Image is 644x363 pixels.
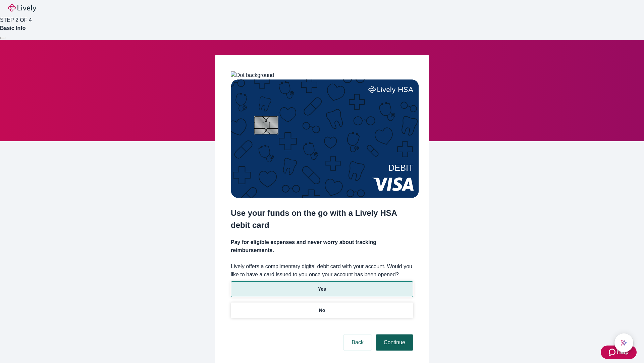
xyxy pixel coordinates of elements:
button: Zendesk support iconHelp [601,346,637,359]
p: Yes [318,286,326,293]
button: Yes [231,281,413,297]
img: Debit card [231,79,419,198]
img: Dot background [231,71,274,79]
p: No [319,307,325,314]
button: Back [343,334,372,351]
label: Lively offers a complimentary digital debit card with your account. Would you like to have a card... [231,263,413,279]
span: Help [617,348,629,356]
img: Lively [8,4,36,12]
h2: Use your funds on the go with a Lively HSA debit card [231,207,413,231]
svg: Zendesk support icon [609,348,617,356]
h4: Pay for eligible expenses and never worry about tracking reimbursements. [231,238,413,254]
button: chat [614,333,633,352]
button: No [231,302,413,318]
button: Continue [376,334,413,351]
svg: Lively AI Assistant [621,339,627,346]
